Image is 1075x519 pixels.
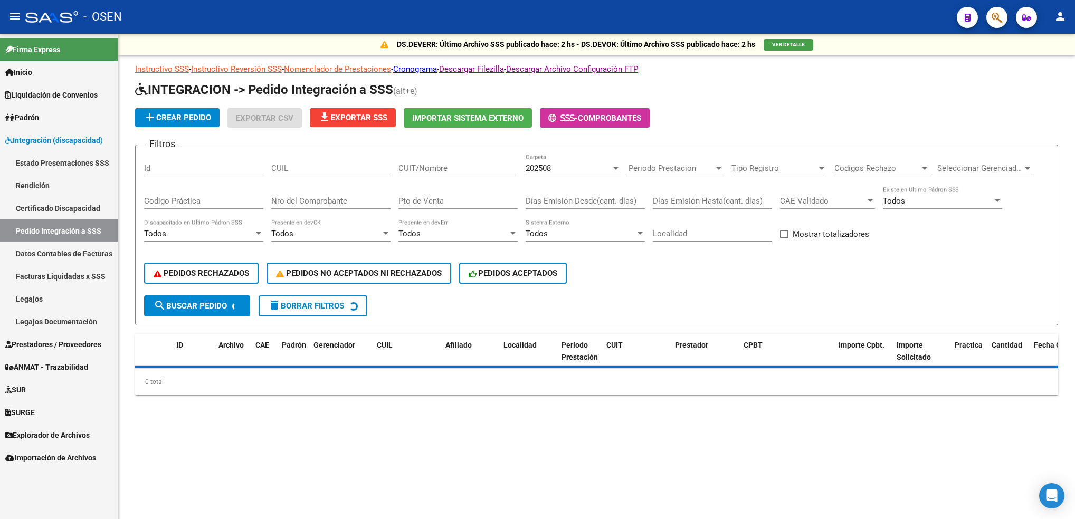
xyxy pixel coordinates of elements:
[1039,483,1064,508] div: Open Intercom Messenger
[671,334,739,380] datatable-header-cell: Prestador
[780,196,865,206] span: CAE Validado
[284,64,391,74] a: Nomenclador de Prestaciones
[309,334,373,380] datatable-header-cell: Gerenciador
[259,295,367,316] button: Borrar Filtros
[268,301,344,311] span: Borrar Filtros
[739,334,834,380] datatable-header-cell: CPBT
[176,341,183,349] span: ID
[5,134,103,146] span: Integración (discapacidad)
[992,341,1022,349] span: Cantidad
[499,334,557,380] datatable-header-cell: Localidad
[310,108,396,127] button: Exportar SSS
[445,341,472,349] span: Afiliado
[227,108,302,128] button: Exportar CSV
[602,334,671,380] datatable-header-cell: CUIT
[5,89,98,101] span: Liquidación de Convenios
[135,108,220,127] button: Crear Pedido
[144,111,156,123] mat-icon: add
[5,429,90,441] span: Explorador de Archivos
[135,63,1058,75] p: - - - - -
[897,341,931,361] span: Importe Solicitado
[377,341,393,349] span: CUIL
[731,164,817,173] span: Tipo Registro
[267,263,451,284] button: PEDIDOS NO ACEPTADOS NI RECHAZADOS
[313,341,355,349] span: Gerenciador
[398,229,421,238] span: Todos
[5,407,35,418] span: SURGE
[144,137,180,151] h3: Filtros
[839,341,884,349] span: Importe Cpbt.
[172,334,214,380] datatable-header-cell: ID
[526,164,551,173] span: 202508
[271,229,293,238] span: Todos
[191,64,282,74] a: Instructivo Reversión SSS
[578,113,641,123] span: Comprobantes
[557,334,602,380] datatable-header-cell: Período Prestación
[5,339,101,350] span: Prestadores / Proveedores
[606,341,623,349] span: CUIT
[218,341,244,349] span: Archivo
[5,452,96,464] span: Importación de Archivos
[439,64,504,74] a: Descargar Filezilla
[144,295,250,316] button: Buscar Pedido
[144,229,166,238] span: Todos
[459,263,567,284] button: PEDIDOS ACEPTADOS
[393,64,437,74] a: Cronograma
[892,334,950,380] datatable-header-cell: Importe Solicitado
[154,299,166,312] mat-icon: search
[506,64,638,74] a: Descargar Archivo Configuración FTP
[883,196,905,206] span: Todos
[373,334,441,380] datatable-header-cell: CUIL
[144,263,259,284] button: PEDIDOS RECHAZADOS
[83,5,122,28] span: - OSEN
[503,341,537,349] span: Localidad
[5,361,88,373] span: ANMAT - Trazabilidad
[412,113,524,123] span: Importar Sistema Externo
[278,334,309,380] datatable-header-cell: Padrón
[441,334,499,380] datatable-header-cell: Afiliado
[214,334,251,380] datatable-header-cell: Archivo
[5,66,32,78] span: Inicio
[764,39,813,51] button: VER DETALLE
[629,164,714,173] span: Periodo Prestacion
[144,113,211,122] span: Crear Pedido
[5,112,39,123] span: Padrón
[135,369,1058,395] div: 0 total
[793,228,869,241] span: Mostrar totalizadores
[937,164,1023,173] span: Seleccionar Gerenciador
[135,64,189,74] a: Instructivo SSS
[540,108,650,128] button: -Comprobantes
[950,334,987,380] datatable-header-cell: Practica
[154,268,249,278] span: PEDIDOS RECHAZADOS
[255,341,269,349] span: CAE
[1054,10,1067,23] mat-icon: person
[135,82,393,97] span: INTEGRACION -> Pedido Integración a SSS
[834,164,920,173] span: Codigos Rechazo
[282,341,306,349] span: Padrón
[526,229,548,238] span: Todos
[268,299,281,312] mat-icon: delete
[276,268,442,278] span: PEDIDOS NO ACEPTADOS NI RECHAZADOS
[8,10,21,23] mat-icon: menu
[397,39,755,50] p: DS.DEVERR: Último Archivo SSS publicado hace: 2 hs - DS.DEVOK: Último Archivo SSS publicado hace:...
[834,334,892,380] datatable-header-cell: Importe Cpbt.
[987,334,1030,380] datatable-header-cell: Cantidad
[562,341,598,361] span: Período Prestación
[1034,341,1072,349] span: Fecha Cpbt
[251,334,278,380] datatable-header-cell: CAE
[393,86,417,96] span: (alt+e)
[955,341,983,349] span: Practica
[5,44,60,55] span: Firma Express
[154,301,227,311] span: Buscar Pedido
[236,113,293,123] span: Exportar CSV
[318,111,331,123] mat-icon: file_download
[318,113,387,122] span: Exportar SSS
[772,42,805,47] span: VER DETALLE
[5,384,26,396] span: SUR
[675,341,708,349] span: Prestador
[469,268,558,278] span: PEDIDOS ACEPTADOS
[548,113,578,123] span: -
[744,341,763,349] span: CPBT
[404,108,532,128] button: Importar Sistema Externo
